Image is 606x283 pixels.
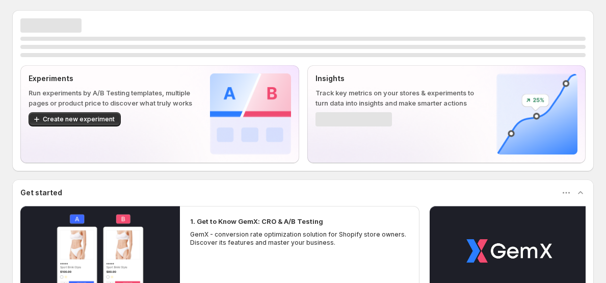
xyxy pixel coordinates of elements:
[190,230,409,247] p: GemX - conversion rate optimization solution for Shopify store owners. Discover its features and ...
[190,216,323,226] h2: 1. Get to Know GemX: CRO & A/B Testing
[29,73,194,84] p: Experiments
[29,112,121,126] button: Create new experiment
[29,88,194,108] p: Run experiments by A/B Testing templates, multiple pages or product price to discover what truly ...
[210,73,291,155] img: Experiments
[20,188,62,198] h3: Get started
[315,88,481,108] p: Track key metrics on your stores & experiments to turn data into insights and make smarter actions
[43,115,115,123] span: Create new experiment
[496,73,577,155] img: Insights
[315,73,481,84] p: Insights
